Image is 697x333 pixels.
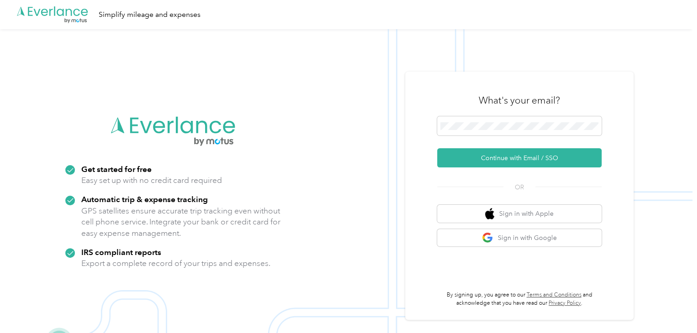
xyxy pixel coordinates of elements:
[81,194,208,204] strong: Automatic trip & expense tracking
[81,258,270,269] p: Export a complete record of your trips and expenses.
[81,247,161,257] strong: IRS compliant reports
[437,291,602,307] p: By signing up, you agree to our and acknowledge that you have read our .
[485,208,494,219] img: apple logo
[437,229,602,247] button: google logoSign in with Google
[479,94,560,107] h3: What's your email?
[503,182,535,192] span: OR
[437,205,602,223] button: apple logoSign in with Apple
[437,148,602,167] button: Continue with Email / SSO
[482,232,493,244] img: google logo
[527,291,581,298] a: Terms and Conditions
[99,9,201,21] div: Simplify mileage and expenses
[549,300,581,307] a: Privacy Policy
[81,205,281,239] p: GPS satellites ensure accurate trip tracking even without cell phone service. Integrate your bank...
[81,164,152,174] strong: Get started for free
[81,175,222,186] p: Easy set up with no credit card required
